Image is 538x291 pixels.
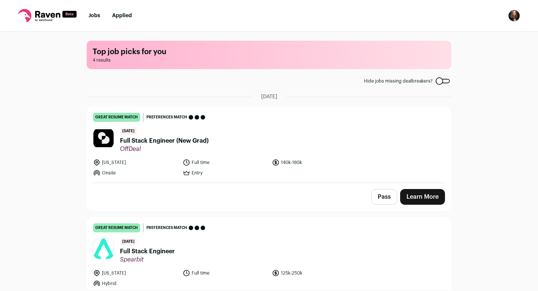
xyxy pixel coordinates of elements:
a: Learn More [400,189,445,205]
span: OffDeal [120,145,208,153]
span: [DATE] [261,93,277,100]
span: Full Stack Engineer [120,247,175,256]
li: Onsite [93,169,178,177]
li: [US_STATE] [93,269,178,277]
span: Preferences match [146,114,187,121]
img: 19398324-medium_jpg [508,10,520,22]
span: Spearbit [120,256,175,263]
div: great resume match [93,113,140,122]
img: 39f2d51e539b69db8a68e953144b8b8c853b711398eaeaea5f623b69895a3380.png [93,236,114,262]
span: Hide jobs missing dealbreakers? [364,78,433,84]
span: [DATE] [120,238,137,245]
li: Full time [183,159,268,166]
span: 4 results [93,57,445,63]
li: Entry [183,169,268,177]
li: 125k-250k [272,269,357,277]
h1: Top job picks for you [93,47,445,57]
li: 140k-180k [272,159,357,166]
button: Pass [371,189,397,205]
span: [DATE] [120,128,137,135]
li: [US_STATE] [93,159,178,166]
div: great resume match [93,223,140,232]
button: Open dropdown [508,10,520,22]
span: Preferences match [146,224,187,232]
a: Applied [112,13,132,18]
li: Hybrid [93,280,178,287]
a: Jobs [89,13,100,18]
li: Full time [183,269,268,277]
img: 6f3c3d2e142bc945678d035700a9a565df4e1f8310d2d832554ab6ffb895043a.jpg [93,129,114,147]
span: Full Stack Engineer (New Grad) [120,136,208,145]
a: great resume match Preferences match [DATE] Full Stack Engineer (New Grad) OffDeal [US_STATE] Ful... [87,107,451,183]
